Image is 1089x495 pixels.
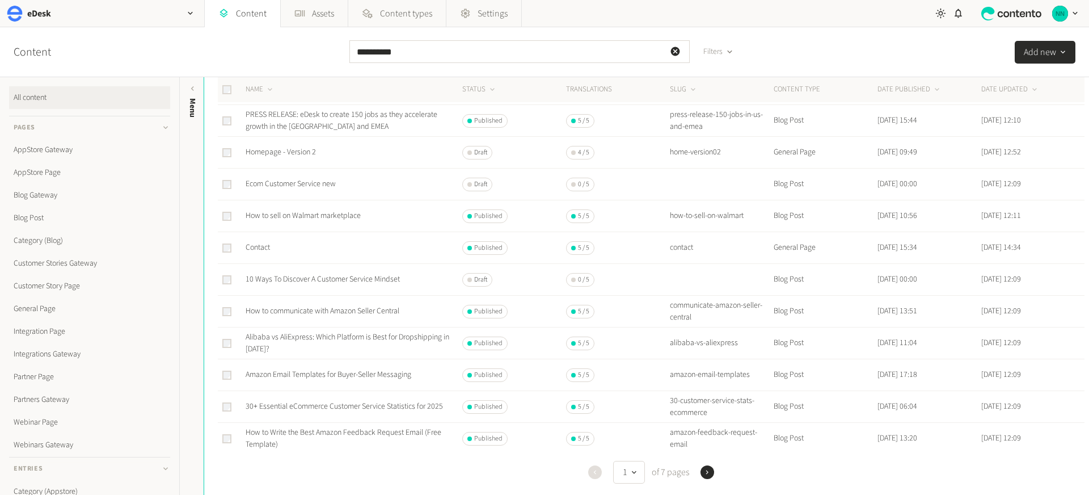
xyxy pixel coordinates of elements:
a: Partner Page [9,366,170,388]
time: [DATE] 12:09 [981,369,1021,380]
time: [DATE] 14:34 [981,242,1021,253]
span: 0 / 5 [578,179,589,190]
td: Blog Post [773,328,877,359]
span: Menu [187,98,199,118]
a: Contact [246,242,270,253]
td: Blog Post [773,296,877,328]
span: 5 / 5 [578,370,589,380]
a: Alibaba vs AliExpress: Which Platform is Best for Dropshipping in [DATE]? [246,332,449,355]
a: AppStore Page [9,161,170,184]
a: Integrations Gateway [9,343,170,366]
time: [DATE] 17:18 [877,369,917,380]
a: 30+ Essential eCommerce Customer Service Statistics for 2025 [246,401,443,412]
time: [DATE] 06:04 [877,401,917,412]
button: Add new [1015,41,1075,64]
time: [DATE] 00:00 [877,178,917,190]
span: Entries [14,464,43,474]
span: 5 / 5 [578,307,589,317]
span: 5 / 5 [578,434,589,444]
span: 0 / 5 [578,275,589,285]
span: 5 / 5 [578,338,589,349]
time: [DATE] 12:09 [981,433,1021,444]
time: [DATE] 12:09 [981,305,1021,317]
button: 1 [613,461,645,484]
span: 5 / 5 [578,243,589,253]
span: Published [474,370,503,380]
time: [DATE] 00:00 [877,274,917,285]
span: Published [474,211,503,221]
td: Blog Post [773,391,877,423]
a: How to Write the Best Amazon Feedback Request Email (Free Template) [246,427,441,450]
td: Blog Post [773,200,877,232]
a: 10 Ways To Discover A Customer Service Mindset [246,274,400,285]
span: Draft [474,275,487,285]
button: Filters [694,40,742,63]
td: how-to-sell-on-walmart [669,200,773,232]
h2: Content [14,44,77,61]
span: Content types [380,7,432,20]
a: Homepage - Version 2 [246,146,316,158]
a: All content [9,86,170,109]
td: communicate-amazon-seller-central [669,296,773,328]
span: Published [474,243,503,253]
a: Blog Post [9,207,170,229]
span: of 7 pages [649,465,689,479]
time: [DATE] 09:49 [877,146,917,158]
td: Blog Post [773,359,877,391]
a: How to communicate with Amazon Seller Central [246,305,399,317]
td: amazon-email-templates [669,359,773,391]
time: [DATE] 11:04 [877,337,917,349]
time: [DATE] 12:09 [981,337,1021,349]
button: NAME [246,84,275,95]
time: [DATE] 13:51 [877,305,917,317]
a: PRESS RELEASE: eDesk to create 150 jobs as they accelerate growth in the [GEOGRAPHIC_DATA] and EMEA [246,109,437,132]
a: General Page [9,297,170,320]
span: 5 / 5 [578,116,589,126]
span: 4 / 5 [578,148,589,158]
td: Blog Post [773,105,877,137]
span: 5 / 5 [578,402,589,412]
span: Settings [478,7,508,20]
a: How to sell on Walmart marketplace [246,210,361,221]
td: Blog Post [773,169,877,200]
td: press-release-150-jobs-in-us-and-emea [669,105,773,137]
td: Blog Post [773,264,877,296]
button: DATE UPDATED [981,84,1039,95]
td: contact [669,232,773,264]
a: Amazon Email Templates for Buyer-Seller Messaging [246,369,411,380]
span: Published [474,434,503,444]
a: Integration Page [9,320,170,343]
a: Webinar Page [9,411,170,434]
span: Published [474,338,503,349]
span: 5 / 5 [578,211,589,221]
span: Published [474,402,503,412]
a: Customer Story Page [9,275,170,297]
button: SLUG [670,84,698,95]
time: [DATE] 12:09 [981,401,1021,412]
span: Draft [474,179,487,190]
td: Blog Post [773,423,877,455]
th: Translations [565,77,669,102]
a: Webinars Gateway [9,434,170,456]
td: amazon-feedback-request-email [669,423,773,455]
td: General Page [773,137,877,169]
a: Partners Gateway [9,388,170,411]
time: [DATE] 10:56 [877,210,917,221]
a: AppStore Gateway [9,139,170,161]
td: alibaba-vs-aliexpress [669,328,773,359]
time: [DATE] 12:10 [981,115,1021,126]
time: [DATE] 12:09 [981,274,1021,285]
td: General Page [773,232,877,264]
span: Published [474,116,503,126]
time: [DATE] 12:09 [981,178,1021,190]
span: Published [474,307,503,317]
time: [DATE] 15:34 [877,242,917,253]
time: [DATE] 12:52 [981,146,1021,158]
span: Filters [703,46,723,58]
span: Pages [14,123,35,133]
time: [DATE] 13:20 [877,433,917,444]
img: Nikola Nikolov [1052,6,1068,22]
a: Category (Blog) [9,229,170,252]
td: home-version02 [669,137,773,169]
